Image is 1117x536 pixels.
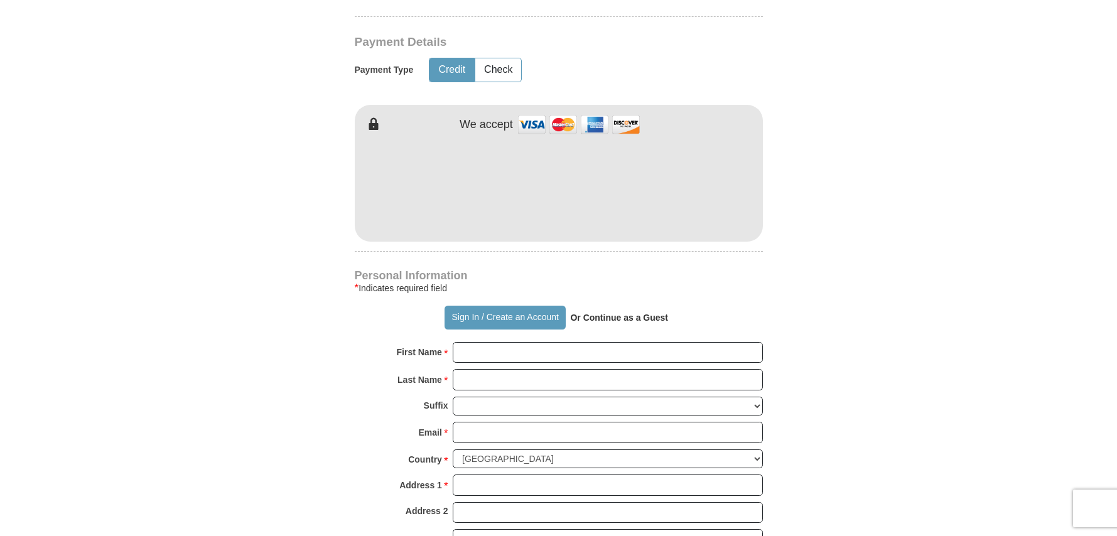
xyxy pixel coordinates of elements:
[355,35,675,50] h3: Payment Details
[355,65,414,75] h5: Payment Type
[460,118,513,132] h4: We accept
[516,111,642,138] img: credit cards accepted
[475,58,521,82] button: Check
[424,397,448,414] strong: Suffix
[429,58,474,82] button: Credit
[445,306,566,330] button: Sign In / Create an Account
[397,343,442,361] strong: First Name
[355,271,763,281] h4: Personal Information
[570,313,668,323] strong: Or Continue as a Guest
[408,451,442,468] strong: Country
[355,281,763,296] div: Indicates required field
[406,502,448,520] strong: Address 2
[399,476,442,494] strong: Address 1
[397,371,442,389] strong: Last Name
[419,424,442,441] strong: Email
